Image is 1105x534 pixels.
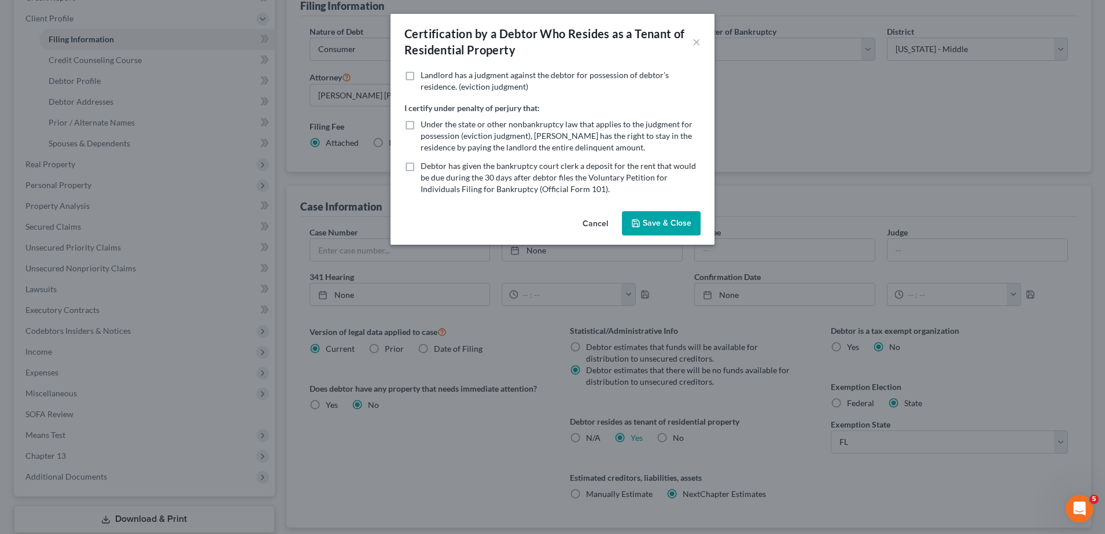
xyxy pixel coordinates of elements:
[1089,495,1099,504] span: 5
[421,119,693,152] span: Under the state or other nonbankruptcy law that applies to the judgment for possession (eviction ...
[421,70,669,91] span: Landlord has a judgment against the debtor for possession of debtor’s residence. (eviction judgment)
[1066,495,1093,522] iframe: Intercom live chat
[622,211,701,235] button: Save & Close
[421,161,696,194] span: Debtor has given the bankruptcy court clerk a deposit for the rent that would be due during the 3...
[404,25,693,58] div: Certification by a Debtor Who Resides as a Tenant of Residential Property
[693,35,701,49] button: ×
[404,102,540,114] label: I certify under penalty of perjury that:
[573,212,617,235] button: Cancel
